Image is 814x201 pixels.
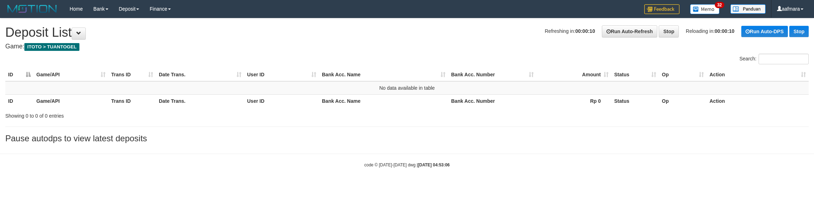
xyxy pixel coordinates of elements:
[545,28,595,34] span: Refreshing in:
[244,68,319,81] th: User ID: activate to sort column ascending
[34,68,108,81] th: Game/API: activate to sort column ascending
[5,4,59,14] img: MOTION_logo.png
[611,68,659,81] th: Status: activate to sort column ascending
[537,94,611,107] th: Rp 0
[740,54,809,64] label: Search:
[319,68,448,81] th: Bank Acc. Name: activate to sort column ascending
[537,68,611,81] th: Amount: activate to sort column ascending
[707,68,809,81] th: Action: activate to sort column ascending
[741,26,788,37] a: Run Auto-DPS
[575,28,595,34] strong: 00:00:10
[448,94,537,107] th: Bank Acc. Number
[418,162,450,167] strong: [DATE] 04:53:06
[690,4,720,14] img: Button%20Memo.svg
[715,28,735,34] strong: 00:00:10
[686,28,735,34] span: Reloading in:
[156,68,244,81] th: Date Trans.: activate to sort column ascending
[659,68,707,81] th: Op: activate to sort column ascending
[659,25,679,37] a: Stop
[319,94,448,107] th: Bank Acc. Name
[5,25,809,40] h1: Deposit List
[108,68,156,81] th: Trans ID: activate to sort column ascending
[5,110,334,119] div: Showing 0 to 0 of 0 entries
[244,94,319,107] th: User ID
[24,43,79,51] span: ITOTO > TUANTOGEL
[644,4,680,14] img: Feedback.jpg
[707,94,809,107] th: Action
[5,134,809,143] h3: Pause autodps to view latest deposits
[448,68,537,81] th: Bank Acc. Number: activate to sort column ascending
[108,94,156,107] th: Trans ID
[5,94,34,107] th: ID
[730,4,766,14] img: panduan.png
[5,43,809,50] h4: Game:
[602,25,657,37] a: Run Auto-Refresh
[611,94,659,107] th: Status
[659,94,707,107] th: Op
[789,26,809,37] a: Stop
[759,54,809,64] input: Search:
[34,94,108,107] th: Game/API
[5,68,34,81] th: ID: activate to sort column descending
[5,81,809,95] td: No data available in table
[156,94,244,107] th: Date Trans.
[715,2,724,8] span: 32
[364,162,450,167] small: code © [DATE]-[DATE] dwg |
